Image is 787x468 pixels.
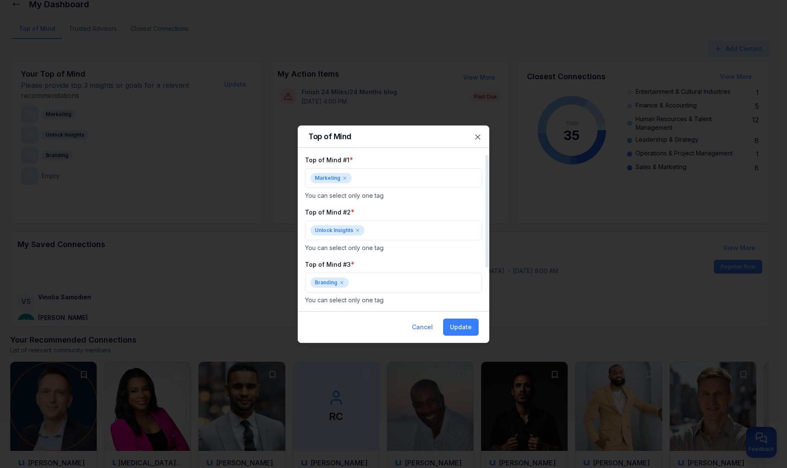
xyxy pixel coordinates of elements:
[305,244,482,252] p: You can select only one tag
[443,319,479,336] button: Update
[305,209,351,216] label: Top of Mind #2
[308,133,479,140] h2: Top of Mind
[305,296,482,304] p: You can select only one tag
[405,319,440,336] button: Cancel
[305,191,482,200] p: You can select only one tag
[311,173,352,183] div: Marketing
[305,261,351,268] label: Top of Mind #3
[305,156,349,164] label: Top of Mind #1
[311,225,364,235] div: Unlock Insights
[311,277,349,288] div: Branding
